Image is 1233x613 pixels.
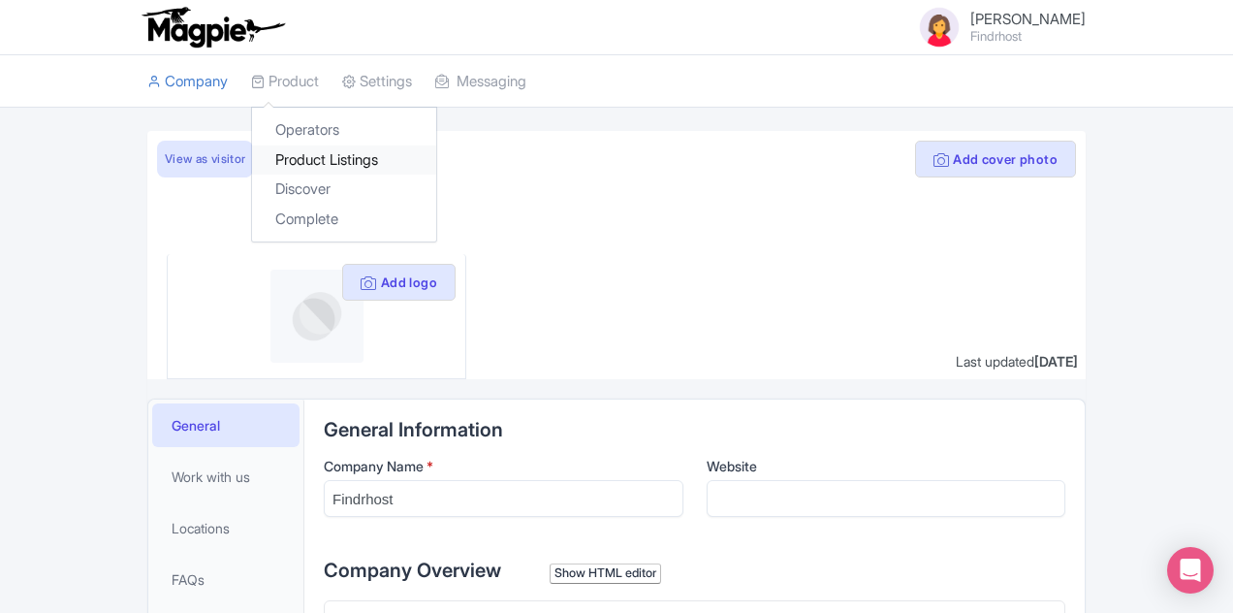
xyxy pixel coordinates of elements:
a: [PERSON_NAME] Findrhost [904,4,1086,50]
span: Website [707,458,757,474]
button: Add cover photo [915,141,1076,177]
a: Work with us [152,455,300,499]
a: Complete [252,205,436,235]
span: Company Overview [324,559,501,582]
a: Company [147,55,228,109]
a: View as visitor [157,141,253,177]
span: FAQs [172,569,205,590]
span: Work with us [172,467,250,487]
a: Operators [252,115,436,145]
a: Product Listings [252,145,436,176]
a: Product [251,55,319,109]
img: profile-logo-d1a8e230fb1b8f12adc913e4f4d7365c.png [270,270,364,363]
img: avatar_key_member-9c1dde93af8b07d7383eb8b5fb890c87.png [916,4,963,50]
a: Settings [342,55,412,109]
span: [PERSON_NAME] [970,10,1086,28]
a: Discover [252,175,436,205]
h2: General Information [324,419,1065,440]
div: Last updated [956,351,1078,371]
div: Show HTML editor [550,564,661,584]
div: Open Intercom Messenger [1167,547,1214,594]
a: Messaging [435,55,526,109]
a: General [152,403,300,447]
span: Locations [172,518,230,538]
a: Locations [152,506,300,550]
img: logo-ab69f6fb50320c5b225c76a69d11143b.png [138,6,288,48]
a: FAQs [152,558,300,601]
button: Add logo [342,264,456,301]
span: Company Name [324,458,424,474]
span: [DATE] [1034,353,1078,370]
small: Findrhost [970,30,1086,43]
span: General [172,415,220,436]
